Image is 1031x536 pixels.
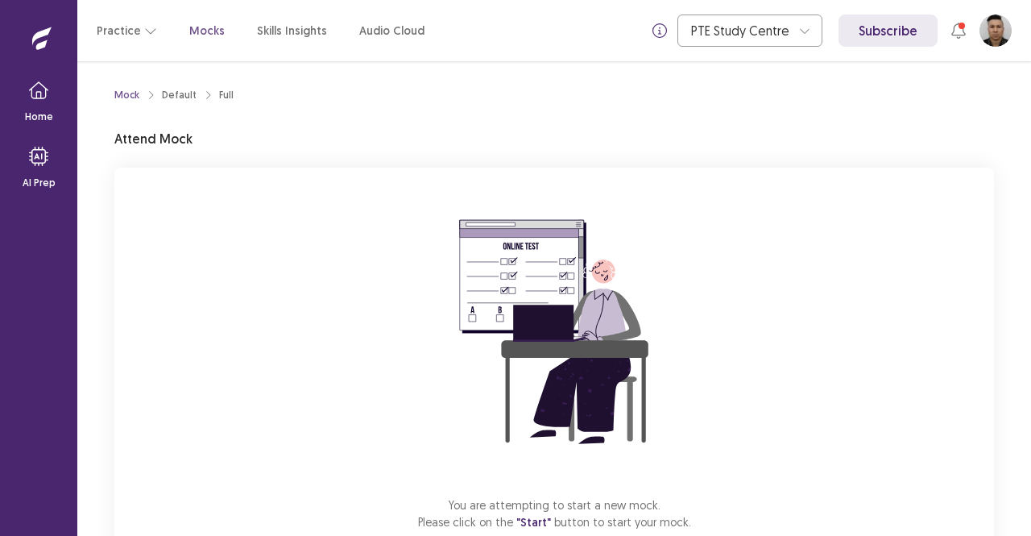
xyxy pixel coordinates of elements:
[409,187,699,477] img: attend-mock
[645,16,674,45] button: info
[114,88,139,102] a: Mock
[979,15,1012,47] button: User Profile Image
[838,15,938,47] a: Subscribe
[25,110,53,124] p: Home
[691,15,791,46] div: PTE Study Centre
[418,497,691,531] p: You are attempting to start a new mock. Please click on the button to start your mock.
[97,16,157,45] button: Practice
[219,88,234,102] div: Full
[162,88,197,102] div: Default
[359,23,424,39] a: Audio Cloud
[23,176,56,190] p: AI Prep
[114,129,193,148] p: Attend Mock
[189,23,225,39] a: Mocks
[257,23,327,39] a: Skills Insights
[516,515,551,530] span: "Start"
[114,88,234,102] nav: breadcrumb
